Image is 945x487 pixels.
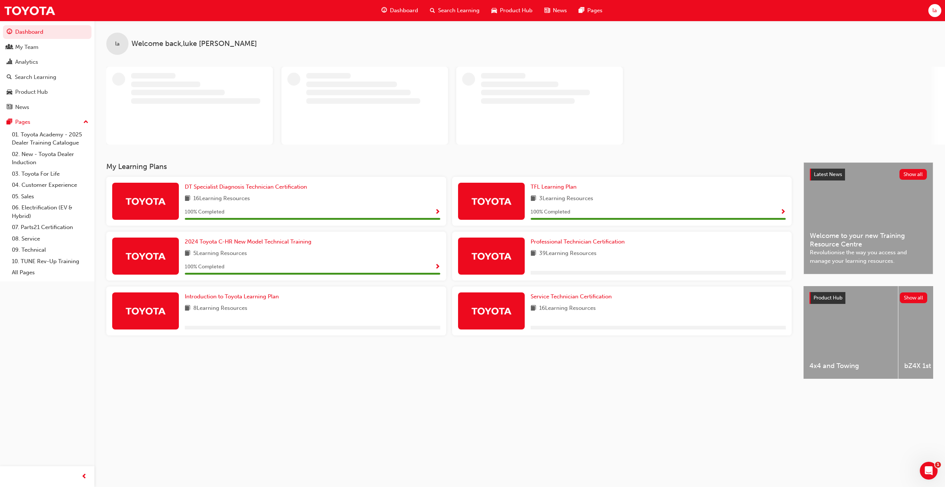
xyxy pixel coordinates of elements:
div: Pages [15,118,30,126]
span: guage-icon [381,6,387,15]
span: book-icon [531,194,536,203]
span: book-icon [185,304,190,313]
div: Product Hub [15,88,48,96]
span: 5 Learning Resources [193,249,247,258]
span: 4x4 and Towing [809,362,892,370]
span: Latest News [814,171,842,178]
span: Show Progress [780,209,786,216]
a: 10. TUNE Rev-Up Training [9,256,91,267]
a: Product HubShow all [809,292,927,304]
a: 06. Electrification (EV & Hybrid) [9,202,91,222]
h3: My Learning Plans [106,162,792,171]
a: 09. Technical [9,244,91,256]
span: Introduction to Toyota Learning Plan [185,293,279,300]
span: book-icon [531,249,536,258]
div: Analytics [15,58,38,66]
span: book-icon [185,249,190,258]
div: News [15,103,29,112]
span: Show Progress [435,264,440,271]
button: Show Progress [780,208,786,217]
a: 04. Customer Experience [9,179,91,191]
a: Latest NewsShow allWelcome to your new Training Resource CentreRevolutionise the way you access a... [804,162,933,274]
a: 03. Toyota For Life [9,168,91,180]
span: search-icon [430,6,435,15]
a: guage-iconDashboard [375,3,424,18]
a: Introduction to Toyota Learning Plan [185,292,282,301]
span: Professional Technician Certification [531,238,625,245]
a: News [3,100,91,114]
button: Show Progress [435,262,440,272]
span: 8 Learning Resources [193,304,247,313]
span: 3 Learning Resources [539,194,593,203]
button: DashboardMy TeamAnalyticsSearch LearningProduct HubNews [3,24,91,115]
span: guage-icon [7,29,12,36]
a: DT Specialist Diagnosis Technician Certification [185,183,310,191]
a: 2024 Toyota C-HR New Model Technical Training [185,238,314,246]
a: search-iconSearch Learning [424,3,485,18]
span: car-icon [491,6,497,15]
span: News [553,6,567,15]
span: 100 % Completed [185,263,224,271]
button: la [928,4,941,17]
a: news-iconNews [538,3,573,18]
a: Service Technician Certification [531,292,615,301]
div: My Team [15,43,39,52]
a: Search Learning [3,70,91,84]
span: Product Hub [500,6,532,15]
span: 16 Learning Resources [193,194,250,203]
span: search-icon [7,74,12,81]
button: Show all [900,292,928,303]
span: pages-icon [579,6,584,15]
span: prev-icon [81,472,87,481]
span: DT Specialist Diagnosis Technician Certification [185,183,307,190]
iframe: Intercom live chat [920,462,938,480]
span: la [115,40,120,48]
img: Trak [125,304,166,317]
span: pages-icon [7,119,12,126]
a: Professional Technician Certification [531,238,628,246]
span: news-icon [544,6,550,15]
img: Trak [4,2,56,19]
a: 05. Sales [9,191,91,202]
span: 100 % Completed [185,208,224,216]
img: Trak [125,195,166,208]
button: Pages [3,115,91,129]
span: 39 Learning Resources [539,249,597,258]
a: 4x4 and Towing [804,286,898,379]
span: car-icon [7,89,12,96]
span: book-icon [185,194,190,203]
span: la [932,6,937,15]
span: 2024 Toyota C-HR New Model Technical Training [185,238,311,245]
a: 08. Service [9,233,91,245]
span: Show Progress [435,209,440,216]
a: car-iconProduct Hub [485,3,538,18]
span: news-icon [7,104,12,111]
img: Trak [471,304,512,317]
div: Search Learning [15,73,56,82]
button: Show Progress [435,208,440,217]
span: TFL Learning Plan [531,183,577,190]
span: Product Hub [814,295,842,301]
a: Product Hub [3,85,91,99]
a: pages-iconPages [573,3,608,18]
span: Welcome back , luke [PERSON_NAME] [131,40,257,48]
span: 16 Learning Resources [539,304,596,313]
a: 07. Parts21 Certification [9,222,91,233]
span: chart-icon [7,59,12,66]
span: Revolutionise the way you access and manage your learning resources. [810,248,927,265]
a: Dashboard [3,25,91,39]
span: 1 [935,462,941,468]
span: Pages [587,6,602,15]
button: Show all [899,169,927,180]
a: Analytics [3,55,91,69]
a: 01. Toyota Academy - 2025 Dealer Training Catalogue [9,129,91,149]
img: Trak [125,249,166,262]
a: My Team [3,40,91,54]
span: 100 % Completed [531,208,570,216]
span: Service Technician Certification [531,293,612,300]
img: Trak [471,195,512,208]
a: All Pages [9,267,91,278]
span: Search Learning [438,6,480,15]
